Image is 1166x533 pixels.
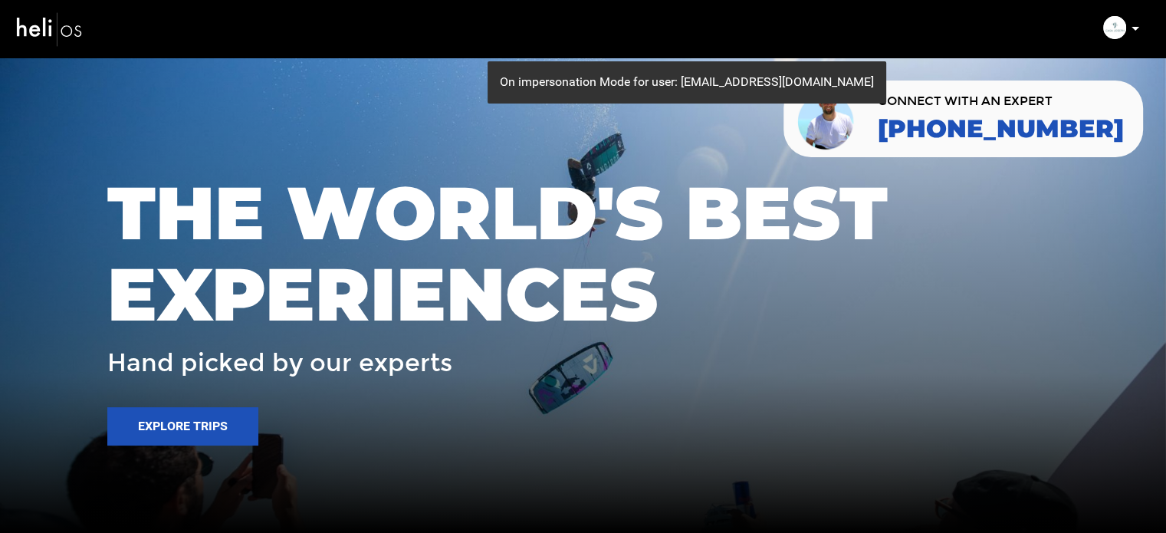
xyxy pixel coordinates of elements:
button: Explore Trips [107,407,258,446]
a: [PHONE_NUMBER] [878,115,1124,143]
span: CONNECT WITH AN EXPERT [878,95,1124,107]
div: On impersonation Mode for user: [EMAIL_ADDRESS][DOMAIN_NAME] [488,61,886,104]
span: Hand picked by our experts [107,350,452,377]
img: contact our team [795,87,859,151]
img: 132b45d5eb95e1b4a54beef9853b916a.png [1103,16,1126,39]
span: THE WORLD'S BEST EXPERIENCES [107,173,1059,334]
img: heli-logo [15,8,84,49]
